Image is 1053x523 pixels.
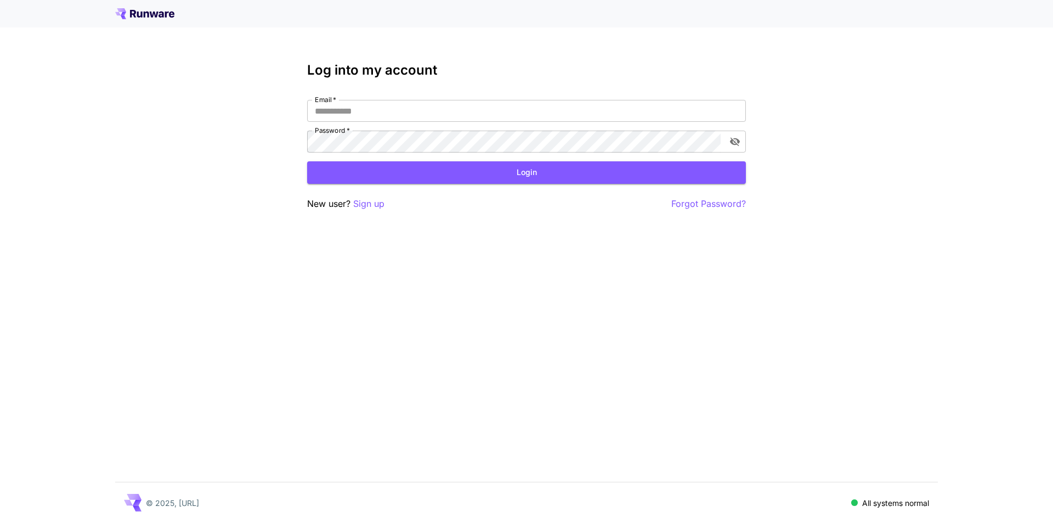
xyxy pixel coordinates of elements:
button: Forgot Password? [671,197,746,211]
button: Sign up [353,197,384,211]
h3: Log into my account [307,63,746,78]
label: Email [315,95,336,104]
button: Login [307,161,746,184]
label: Password [315,126,350,135]
p: New user? [307,197,384,211]
button: toggle password visibility [725,132,745,151]
p: © 2025, [URL] [146,497,199,509]
p: All systems normal [862,497,929,509]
